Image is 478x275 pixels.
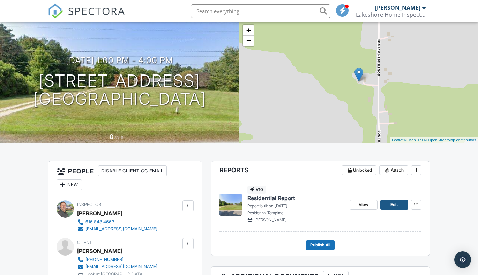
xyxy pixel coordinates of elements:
[110,133,113,140] div: 0
[77,219,157,226] a: 616.843.4663
[77,226,157,233] a: [EMAIL_ADDRESS][DOMAIN_NAME]
[85,219,114,225] div: 616.843.4663
[391,14,464,30] div: Payment successful.
[243,25,254,36] a: Zoom in
[57,179,82,190] div: New
[68,3,125,18] span: SPECTORA
[375,4,420,11] div: [PERSON_NAME]
[77,256,157,263] a: [PHONE_NUMBER]
[85,226,157,232] div: [EMAIL_ADDRESS][DOMAIN_NAME]
[77,208,122,219] div: [PERSON_NAME]
[392,138,403,142] a: Leaflet
[77,263,157,270] a: [EMAIL_ADDRESS][DOMAIN_NAME]
[48,3,63,19] img: The Best Home Inspection Software - Spectora
[98,165,167,176] div: Disable Client CC Email
[33,72,206,109] h1: [STREET_ADDRESS] [GEOGRAPHIC_DATA]
[66,56,173,65] h3: [DATE] 1:00 pm - 4:00 pm
[454,251,471,268] div: Open Intercom Messenger
[48,161,202,195] h3: People
[114,135,124,140] span: sq. ft.
[77,240,92,245] span: Client
[404,138,423,142] a: © MapTiler
[191,4,330,18] input: Search everything...
[48,9,125,24] a: SPECTORA
[77,202,101,207] span: Inspector
[390,137,478,143] div: |
[85,264,157,269] div: [EMAIL_ADDRESS][DOMAIN_NAME]
[85,257,124,262] div: [PHONE_NUMBER]
[77,246,122,256] div: [PERSON_NAME]
[243,36,254,46] a: Zoom out
[356,11,426,18] div: Lakeshore Home Inspection
[424,138,476,142] a: © OpenStreetMap contributors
